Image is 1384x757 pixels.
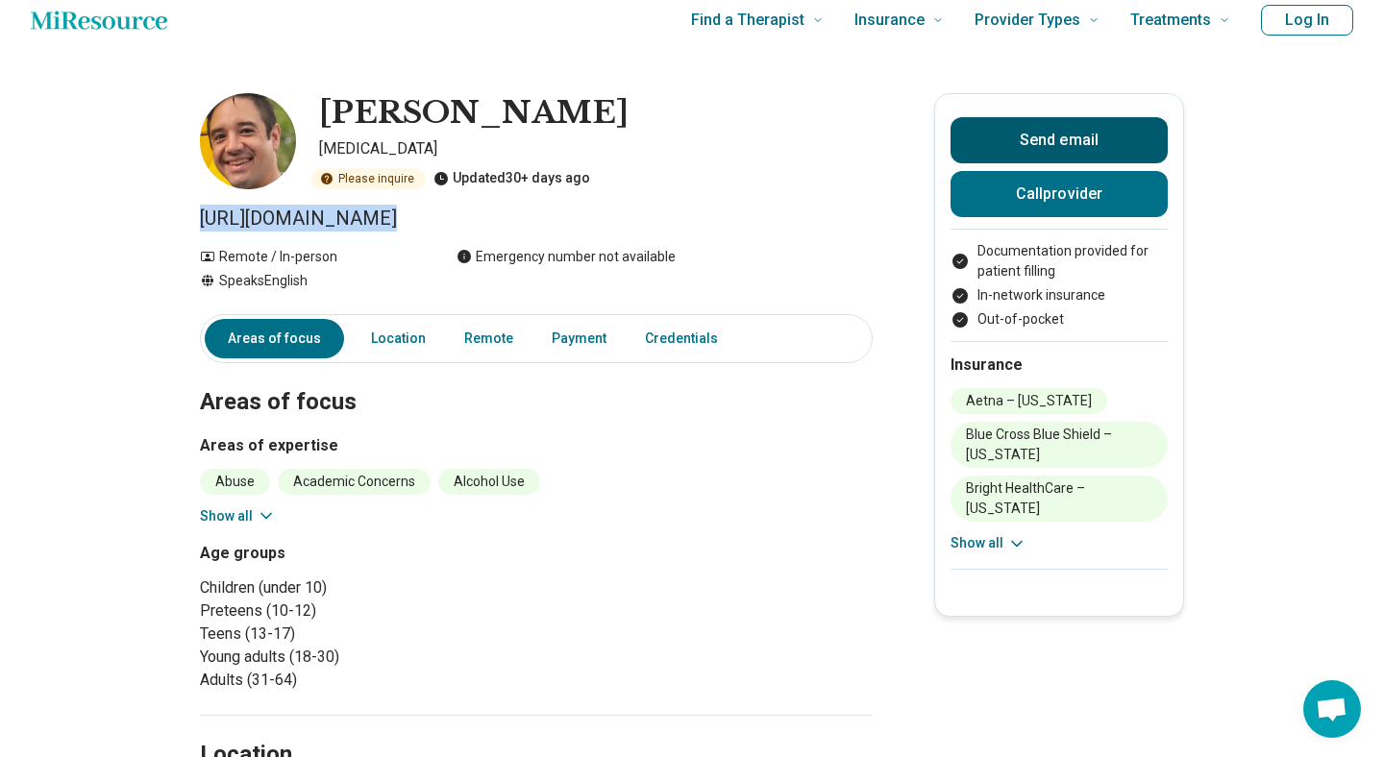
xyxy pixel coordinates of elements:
ul: Payment options [951,241,1168,330]
span: Provider Types [975,7,1080,34]
p: [URL][DOMAIN_NAME] [200,205,873,232]
button: Send email [951,117,1168,163]
li: Children (under 10) [200,576,529,599]
h3: Age groups [200,542,529,565]
li: Blue Cross Blue Shield – [US_STATE] [951,422,1168,468]
div: Please inquire [311,168,426,189]
li: Alcohol Use [438,469,540,495]
h3: Areas of expertise [200,434,873,457]
a: Credentials [633,319,741,358]
li: Abuse [200,469,270,495]
a: Location [359,319,437,358]
li: Teens (13-17) [200,623,529,646]
h1: [PERSON_NAME] [319,93,629,134]
li: Out-of-pocket [951,309,1168,330]
div: Remote / In-person [200,247,418,267]
div: Emergency number not available [457,247,676,267]
li: Academic Concerns [278,469,431,495]
li: Aetna – [US_STATE] [951,388,1107,414]
li: Bright HealthCare – [US_STATE] [951,476,1168,522]
a: Remote [453,319,525,358]
img: Ryan Talbert, Psychologist [200,93,296,189]
h2: Insurance [951,354,1168,377]
li: In-network insurance [951,285,1168,305]
button: Show all [200,506,276,526]
a: Home page [31,1,167,39]
li: Documentation provided for patient filling [951,241,1168,281]
li: Preteens (10-12) [200,599,529,623]
span: Treatments [1130,7,1211,34]
button: Callprovider [951,171,1168,217]
li: Young adults (18-30) [200,646,529,669]
li: Adults (31-64) [200,669,529,692]
div: Speaks English [200,271,418,291]
span: Insurance [854,7,925,34]
div: Open chat [1303,680,1361,738]
h2: Areas of focus [200,340,873,419]
span: Find a Therapist [691,7,804,34]
button: Log In [1261,5,1353,36]
a: Areas of focus [205,319,344,358]
div: Updated 30+ days ago [433,168,590,189]
button: Show all [951,533,1026,553]
a: Payment [540,319,618,358]
p: [MEDICAL_DATA] [319,137,873,160]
